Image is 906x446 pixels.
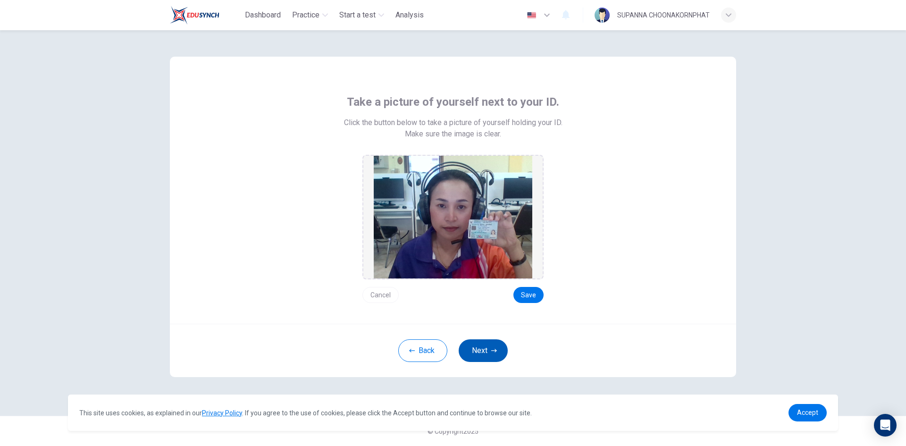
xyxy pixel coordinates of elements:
img: Train Test logo [170,6,219,25]
button: Analysis [392,7,428,24]
button: Back [398,339,447,362]
span: Dashboard [245,9,281,21]
button: Start a test [336,7,388,24]
span: Click the button below to take a picture of yourself holding your ID. [344,117,562,128]
div: SUPANNA CHOONAKORNPHAT [617,9,710,21]
span: Take a picture of yourself next to your ID. [347,94,559,109]
a: Privacy Policy [202,409,242,417]
button: Practice [288,7,332,24]
div: Open Intercom Messenger [874,414,897,437]
span: Accept [797,409,818,416]
span: Start a test [339,9,376,21]
a: dismiss cookie message [789,404,827,421]
span: Make sure the image is clear. [405,128,501,140]
span: Analysis [395,9,424,21]
span: Practice [292,9,319,21]
button: Cancel [362,287,399,303]
span: This site uses cookies, as explained in our . If you agree to the use of cookies, please click th... [79,409,532,417]
button: Dashboard [241,7,285,24]
button: Save [513,287,544,303]
img: preview screemshot [374,156,532,278]
div: cookieconsent [68,395,838,431]
img: en [526,12,537,19]
img: Profile picture [595,8,610,23]
span: © Copyright 2025 [428,428,478,435]
button: Next [459,339,508,362]
a: Train Test logo [170,6,241,25]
